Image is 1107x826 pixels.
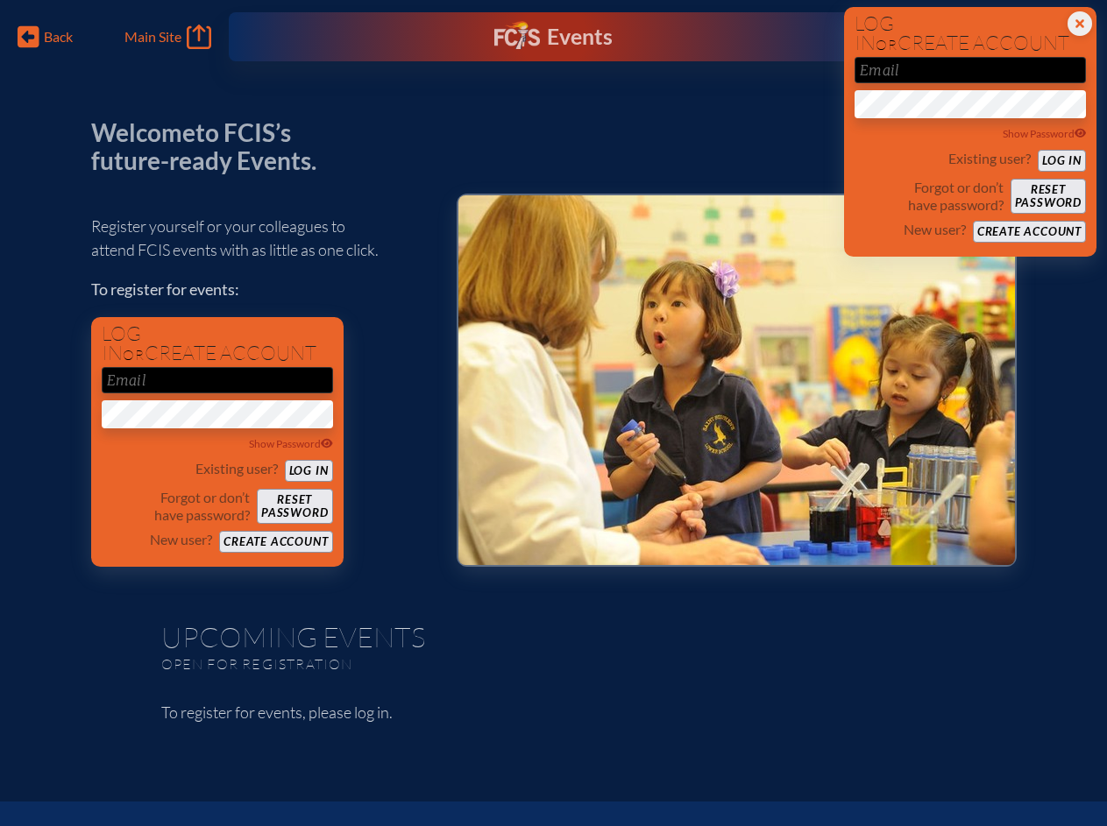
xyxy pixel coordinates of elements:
button: Create account [973,221,1086,243]
p: New user? [150,531,212,548]
span: or [123,346,145,364]
span: Show Password [1003,127,1087,140]
h1: Log in create account [102,324,333,364]
a: Main Site [124,25,210,49]
span: or [876,36,898,53]
span: Back [44,28,73,46]
button: Log in [1038,150,1086,172]
p: To register for events: [91,278,429,301]
h1: Log in create account [855,14,1086,53]
p: New user? [904,221,966,238]
input: Email [855,57,1086,83]
span: Main Site [124,28,181,46]
p: Register yourself or your colleagues to attend FCIS events with as little as one click. [91,215,429,262]
img: Events [458,195,1015,565]
div: FCIS Events — Future ready [419,21,688,53]
p: Existing user? [948,150,1031,167]
p: To register for events, please log in. [161,701,947,724]
h1: Upcoming Events [161,623,947,651]
p: Forgot or don’t have password? [102,489,251,524]
button: Create account [219,531,332,553]
input: Email [102,367,333,393]
button: Resetpassword [1011,179,1086,214]
button: Resetpassword [257,489,332,524]
p: Forgot or don’t have password? [855,179,1004,214]
p: Open for registration [161,655,624,673]
p: Existing user? [195,460,278,477]
span: Show Password [249,437,333,450]
button: Log in [285,460,333,482]
p: Welcome to FCIS’s future-ready Events. [91,119,337,174]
